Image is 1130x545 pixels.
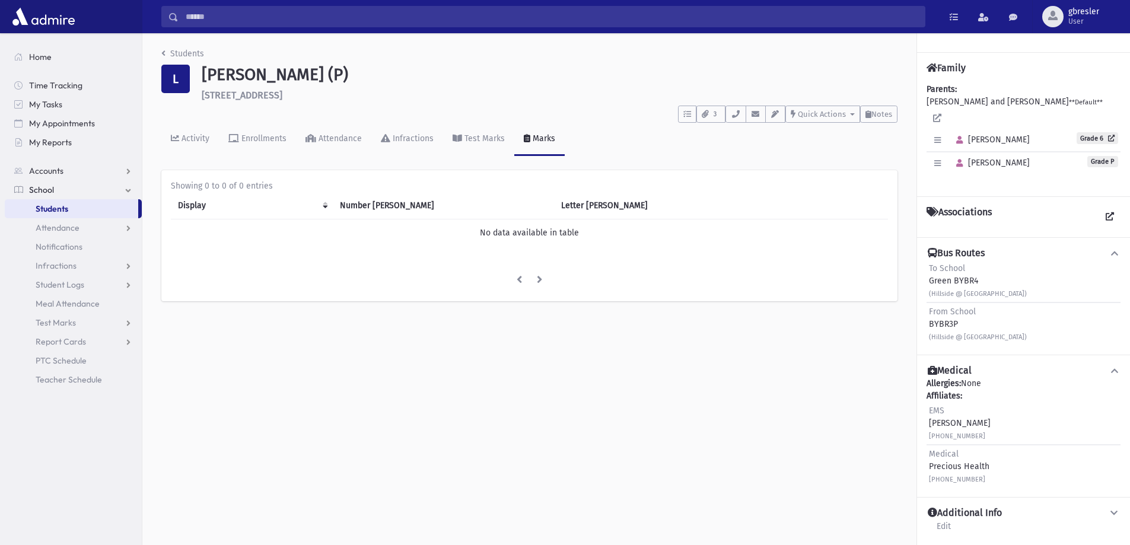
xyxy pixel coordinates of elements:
button: Medical [927,365,1121,377]
a: My Tasks [5,95,142,114]
div: Attendance [316,133,362,144]
h4: Medical [928,365,972,377]
a: My Appointments [5,114,142,133]
div: Infractions [390,133,434,144]
small: (Hillside @ [GEOGRAPHIC_DATA]) [929,333,1027,341]
div: Precious Health [929,448,989,485]
span: Students [36,203,68,214]
a: Notifications [5,237,142,256]
span: gbresler [1068,7,1099,17]
a: Student Logs [5,275,142,294]
a: View all Associations [1099,206,1121,228]
a: Infractions [5,256,142,275]
th: Number Mark [333,192,554,219]
span: Infractions [36,260,77,271]
b: Allergies: [927,378,961,388]
div: [PERSON_NAME] [929,404,991,442]
small: (Hillside @ [GEOGRAPHIC_DATA]) [929,290,1027,298]
h4: Additional Info [928,507,1002,519]
nav: breadcrumb [161,47,204,65]
a: Students [5,199,138,218]
button: Bus Routes [927,247,1121,260]
div: [PERSON_NAME] and [PERSON_NAME] [927,83,1121,187]
div: None [927,377,1121,487]
span: My Reports [29,137,72,148]
span: Accounts [29,165,63,176]
span: Notes [871,110,892,119]
span: Student Logs [36,279,84,290]
a: Edit [936,519,951,541]
div: Marks [530,133,555,144]
span: Grade P [1087,156,1118,167]
span: Teacher Schedule [36,374,102,385]
a: Meal Attendance [5,294,142,313]
h4: Associations [927,206,992,228]
a: Accounts [5,161,142,180]
span: School [29,184,54,195]
button: 3 [696,106,725,123]
h6: [STREET_ADDRESS] [202,90,897,101]
a: Grade 6 [1077,132,1118,144]
a: My Reports [5,133,142,152]
a: PTC Schedule [5,351,142,370]
a: Report Cards [5,332,142,351]
b: Affiliates: [927,391,962,401]
button: Quick Actions [785,106,860,123]
td: No data available in table [171,219,888,246]
span: [PERSON_NAME] [951,158,1030,168]
span: Meal Attendance [36,298,100,309]
span: Notifications [36,241,82,252]
span: 3 [710,109,720,120]
a: Time Tracking [5,76,142,95]
a: Marks [514,123,565,156]
a: Teacher Schedule [5,370,142,389]
small: [PHONE_NUMBER] [929,476,985,483]
a: Home [5,47,142,66]
th: Display [171,192,333,219]
a: Activity [161,123,219,156]
h1: [PERSON_NAME] (P) [202,65,897,85]
span: Home [29,52,52,62]
a: Attendance [296,123,371,156]
span: EMS [929,406,944,416]
span: To School [929,263,965,273]
span: My Appointments [29,118,95,129]
a: Enrollments [219,123,296,156]
button: Additional Info [927,507,1121,519]
span: [PERSON_NAME] [951,135,1030,145]
span: My Tasks [29,99,62,110]
a: School [5,180,142,199]
a: Infractions [371,123,443,156]
input: Search [179,6,925,27]
span: Medical [929,449,959,459]
span: Report Cards [36,336,86,347]
th: Letter Mark [554,192,746,219]
div: Green BYBR4 [929,262,1027,299]
div: L [161,65,190,93]
span: Time Tracking [29,80,82,91]
img: AdmirePro [9,5,78,28]
span: User [1068,17,1099,26]
a: Test Marks [443,123,514,156]
div: Test Marks [462,133,505,144]
h4: Bus Routes [928,247,985,260]
div: BYBR3P [929,305,1027,343]
a: Attendance [5,218,142,237]
div: Activity [179,133,209,144]
a: Students [161,49,204,59]
span: Attendance [36,222,79,233]
span: PTC Schedule [36,355,87,366]
span: Test Marks [36,317,76,328]
h4: Family [927,62,966,74]
span: Quick Actions [798,110,846,119]
span: From School [929,307,976,317]
button: Notes [860,106,897,123]
b: Parents: [927,84,957,94]
div: Showing 0 to 0 of 0 entries [171,180,888,192]
div: Enrollments [239,133,287,144]
small: [PHONE_NUMBER] [929,432,985,440]
a: Test Marks [5,313,142,332]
